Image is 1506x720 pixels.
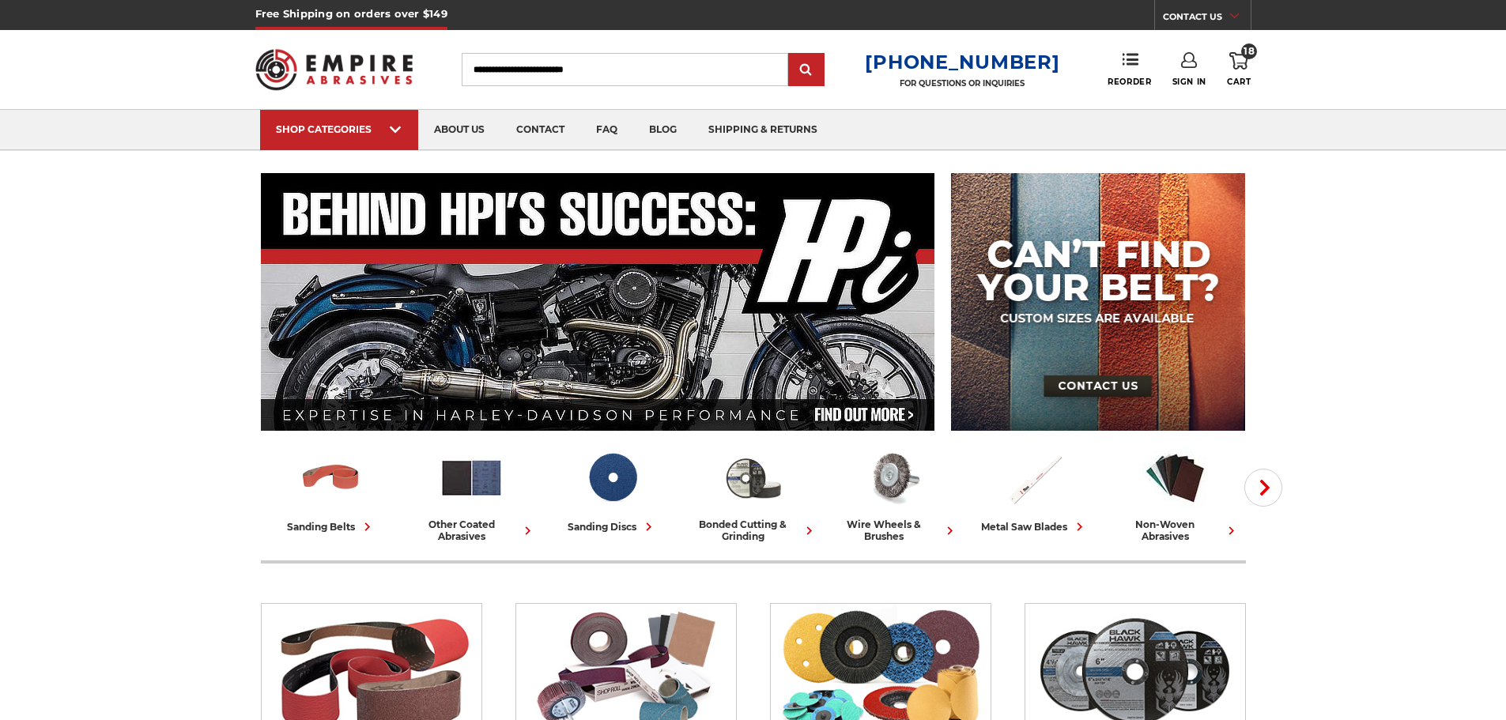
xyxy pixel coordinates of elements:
img: Bonded Cutting & Grinding [720,445,786,511]
img: Banner for an interview featuring Horsepower Inc who makes Harley performance upgrades featured o... [261,173,935,431]
a: blog [633,110,693,150]
img: Sanding Belts [298,445,364,511]
img: Non-woven Abrasives [1142,445,1208,511]
span: Sign In [1172,77,1206,87]
a: non-woven abrasives [1112,445,1240,542]
img: promo banner for custom belts. [951,173,1245,431]
img: Sanding Discs [579,445,645,511]
a: sanding discs [549,445,677,535]
a: CONTACT US [1163,8,1251,30]
img: Metal Saw Blades [1002,445,1067,511]
div: metal saw blades [981,518,1088,535]
a: sanding belts [267,445,395,535]
a: Reorder [1108,52,1151,86]
a: about us [418,110,500,150]
img: Wire Wheels & Brushes [861,445,927,511]
span: Reorder [1108,77,1151,87]
img: Other Coated Abrasives [439,445,504,511]
a: metal saw blades [971,445,1099,535]
div: sanding discs [568,518,657,535]
div: SHOP CATEGORIES [276,123,402,135]
div: sanding belts [287,518,376,535]
div: wire wheels & brushes [830,518,958,542]
input: Submit [791,55,822,86]
a: shipping & returns [693,110,833,150]
a: 18 Cart [1227,52,1251,87]
button: Next [1244,469,1282,507]
img: Empire Abrasives [255,39,413,100]
span: Cart [1227,77,1251,87]
div: bonded cutting & grinding [689,518,817,542]
div: other coated abrasives [408,518,536,542]
a: other coated abrasives [408,445,536,542]
p: FOR QUESTIONS OR INQUIRIES [865,78,1059,89]
span: 18 [1241,43,1257,59]
a: contact [500,110,580,150]
a: faq [580,110,633,150]
div: non-woven abrasives [1112,518,1240,542]
a: bonded cutting & grinding [689,445,817,542]
a: [PHONE_NUMBER] [865,51,1059,74]
a: wire wheels & brushes [830,445,958,542]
